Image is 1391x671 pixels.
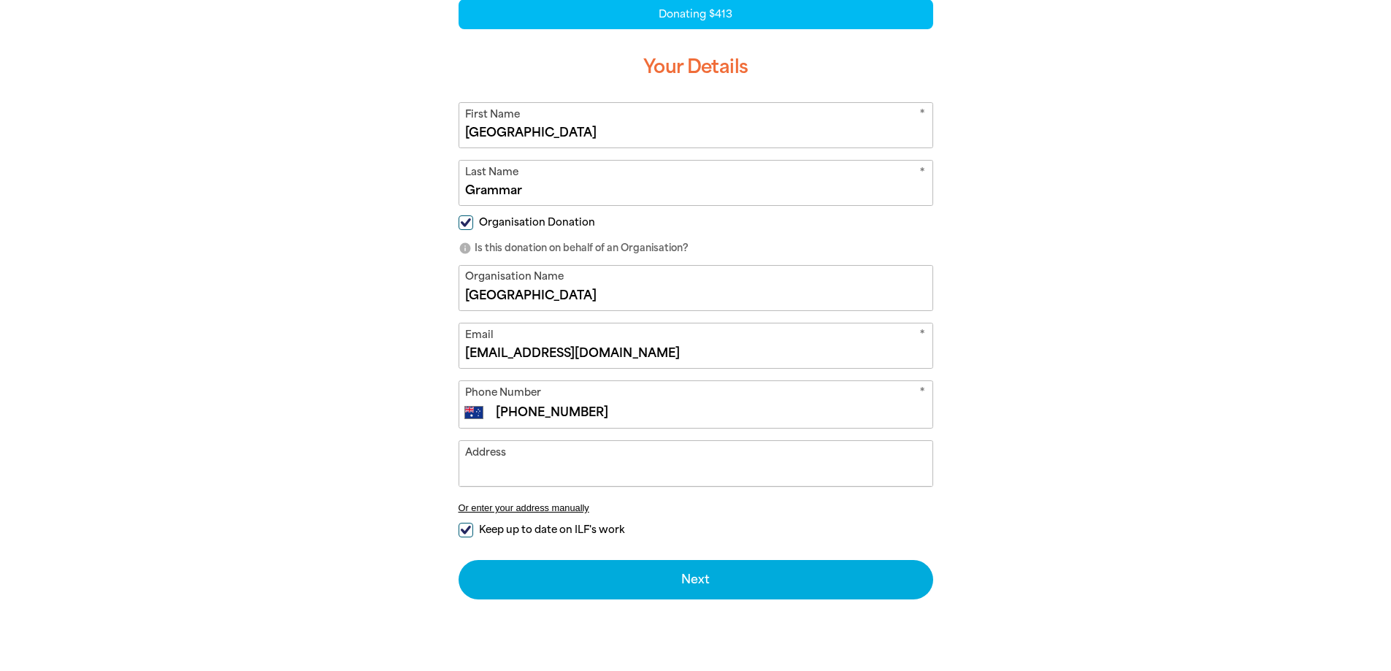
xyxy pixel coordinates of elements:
input: Keep up to date on ILF's work [459,523,473,537]
button: Next [459,560,933,599]
h3: Your Details [459,44,933,91]
span: Keep up to date on ILF's work [479,523,624,537]
input: Organisation Donation [459,215,473,230]
span: Organisation Donation [479,215,595,229]
i: Required [919,385,925,403]
button: Or enter your address manually [459,502,933,513]
p: Is this donation on behalf of an Organisation? [459,241,933,256]
i: info [459,242,472,255]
